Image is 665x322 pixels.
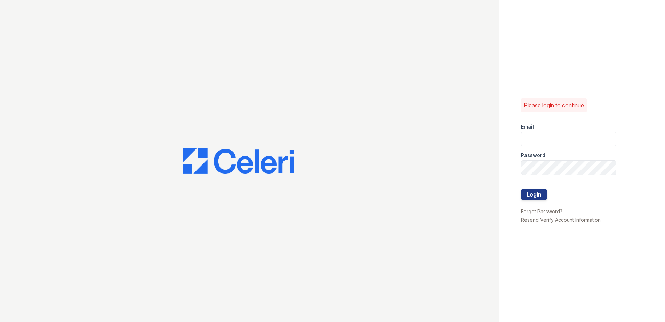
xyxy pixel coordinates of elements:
label: Password [521,152,545,159]
button: Login [521,189,547,200]
p: Please login to continue [524,101,584,109]
a: Forgot Password? [521,208,562,214]
label: Email [521,123,534,130]
img: CE_Logo_Blue-a8612792a0a2168367f1c8372b55b34899dd931a85d93a1a3d3e32e68fde9ad4.png [183,148,294,174]
a: Resend Verify Account Information [521,217,601,223]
